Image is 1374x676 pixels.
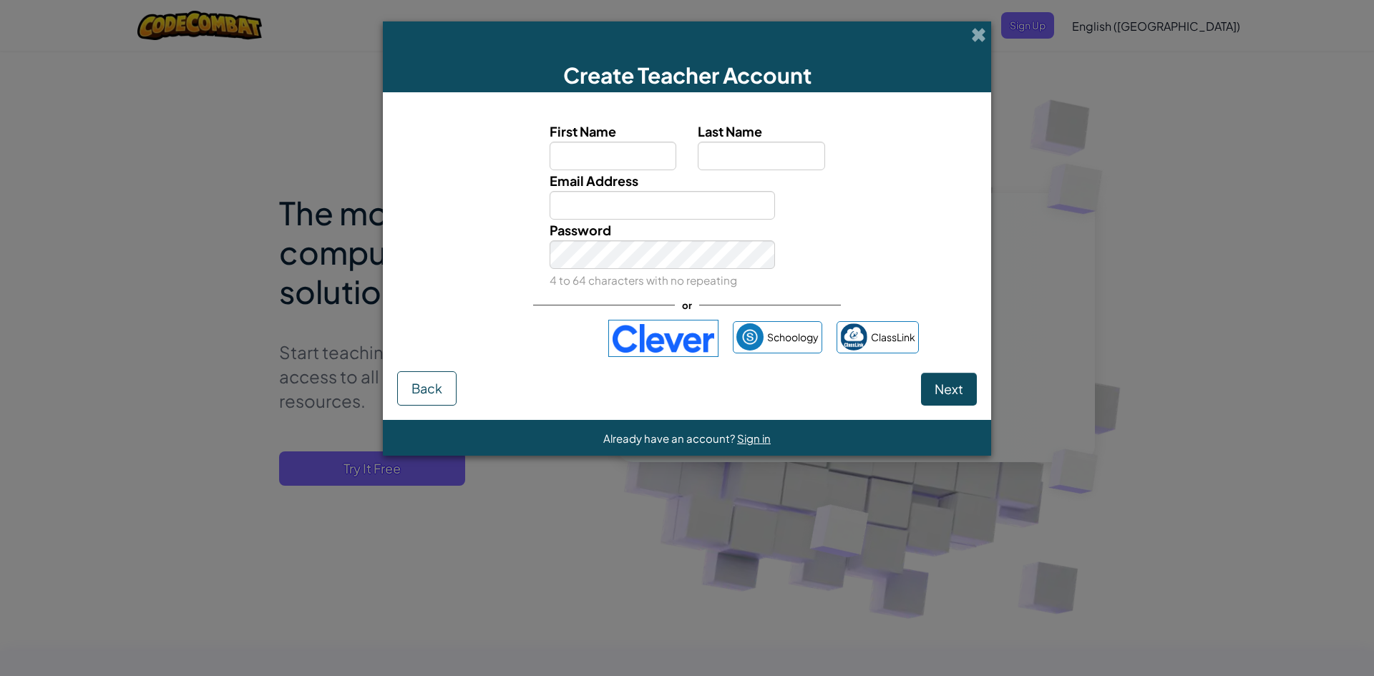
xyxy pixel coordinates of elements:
span: or [675,295,699,315]
span: Next [935,381,963,397]
span: Create Teacher Account [563,62,812,89]
span: Already have an account? [603,431,737,445]
span: First Name [550,123,616,139]
span: Password [550,222,611,238]
span: Last Name [698,123,762,139]
button: Back [397,371,457,406]
iframe: ปุ่มลงชื่อเข้าใช้ด้วย Google [449,323,601,354]
img: clever-logo-blue.png [608,320,718,357]
a: Sign in [737,431,771,445]
img: schoology.png [736,323,764,351]
span: ClassLink [871,327,915,348]
button: Next [921,373,977,406]
span: Schoology [767,327,819,348]
span: Email Address [550,172,638,189]
img: classlink-logo-small.png [840,323,867,351]
small: 4 to 64 characters with no repeating [550,273,737,287]
span: Back [411,380,442,396]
